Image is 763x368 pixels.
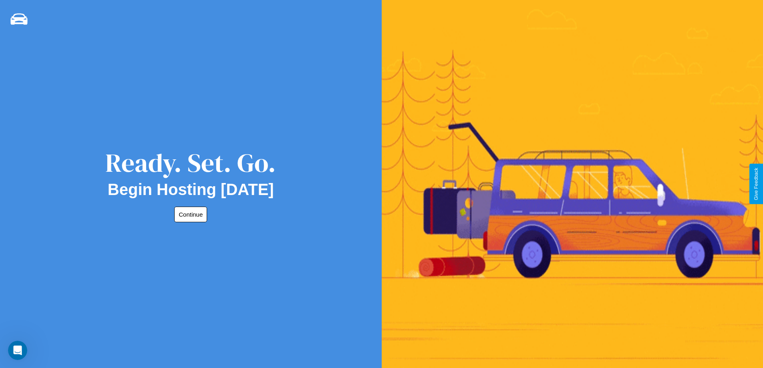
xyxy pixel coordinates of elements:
button: Continue [174,207,207,222]
div: Ready. Set. Go. [105,145,276,181]
h2: Begin Hosting [DATE] [108,181,274,199]
iframe: Intercom live chat [8,341,27,360]
div: Give Feedback [753,168,759,200]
